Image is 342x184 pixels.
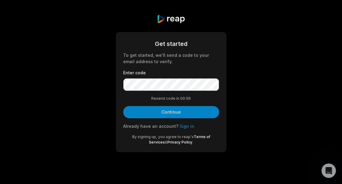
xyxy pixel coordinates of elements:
[132,134,194,139] span: By signing up, you agree to reap's
[123,124,178,129] span: Already have an account?
[321,163,336,178] iframe: Intercom live chat
[149,134,210,144] a: Terms of Services
[186,96,191,101] span: 56
[180,124,194,129] a: Sign in
[192,140,193,144] span: .
[123,96,219,101] div: Resend code in 00:
[167,140,192,144] a: Privacy Policy
[157,15,185,24] img: reap
[123,39,219,48] div: Get started
[165,140,167,144] span: &
[123,52,219,65] div: To get started, we'll send a code to your email address to verify.
[123,69,219,76] label: Enter code
[123,106,219,118] button: Continue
